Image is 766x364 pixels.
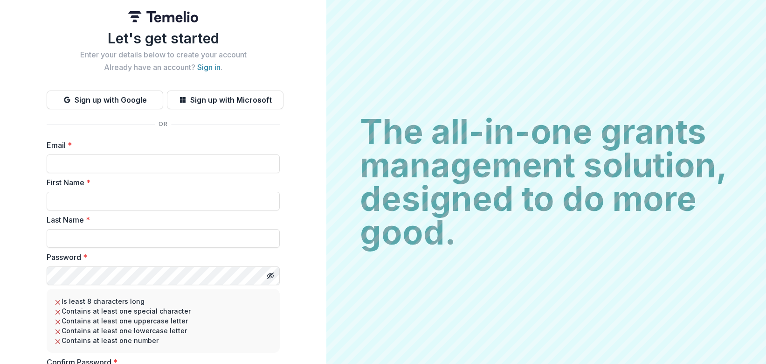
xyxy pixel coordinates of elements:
li: Is least 8 characters long [54,296,272,306]
li: Contains at least one uppercase letter [54,316,272,326]
h2: Already have an account? . [47,63,280,72]
button: Sign up with Google [47,91,163,109]
li: Contains at least one number [54,336,272,345]
h2: Enter your details below to create your account [47,50,280,59]
button: Toggle password visibility [263,268,278,283]
h1: Let's get started [47,30,280,47]
li: Contains at least one special character [54,306,272,316]
label: Last Name [47,214,274,225]
button: Sign up with Microsoft [167,91,283,109]
a: Sign in [197,63,221,72]
img: Temelio [128,11,198,22]
label: Password [47,252,274,263]
li: Contains at least one lowercase letter [54,326,272,336]
label: Email [47,140,274,151]
label: First Name [47,177,274,188]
